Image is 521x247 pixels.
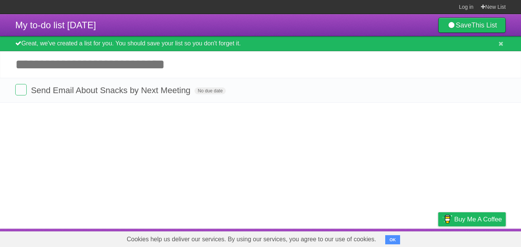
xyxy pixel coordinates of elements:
span: Send Email About Snacks by Next Meeting [31,86,192,95]
a: Developers [362,231,393,245]
b: This List [471,21,497,29]
a: Privacy [428,231,448,245]
span: Cookies help us deliver our services. By using our services, you agree to our use of cookies. [119,232,384,247]
a: About [337,231,353,245]
img: Buy me a coffee [442,213,452,226]
a: SaveThis List [438,18,506,33]
a: Suggest a feature [458,231,506,245]
span: My to-do list [DATE] [15,20,96,30]
span: No due date [195,87,225,94]
label: Done [15,84,27,95]
span: Buy me a coffee [454,213,502,226]
a: Terms [402,231,419,245]
button: OK [385,235,400,244]
a: Buy me a coffee [438,212,506,226]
